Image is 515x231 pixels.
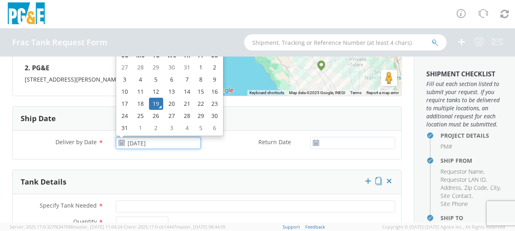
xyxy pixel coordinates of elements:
td: 16 [208,86,221,98]
td: 20 [163,98,180,110]
span: Site Phone [441,200,468,208]
span: [STREET_ADDRESS][PERSON_NAME][PERSON_NAME] [25,76,167,83]
a: Feedback [305,224,325,230]
td: 14 [180,86,194,98]
td: 7 [180,73,194,86]
span: Requestor LAN ID [441,176,486,183]
td: 30 [163,61,180,73]
td: 18 [132,98,149,110]
img: pge-logo-06675f144f4cfa6a6814.png [6,2,47,26]
span: PM# [441,143,452,150]
span: Server: 2025.17.0-327f6347098 [10,224,122,230]
td: 11 [132,86,149,98]
td: 24 [118,110,132,122]
span: Quantity [73,218,97,225]
td: 6 [163,73,180,86]
li: , [490,184,501,192]
span: Requestor Name [441,168,483,175]
li: , [441,176,487,184]
span: Zip Code [464,184,487,191]
h4: Frac Tank Request Form [12,38,107,47]
span: Map data ©2025 Google, INEGI [289,90,345,95]
td: 17 [118,98,132,110]
span: Client: 2025.17.0-cb14447 [123,224,226,230]
td: 6 [208,122,221,134]
td: 22 [194,98,208,110]
button: Keyboard shortcuts [249,90,284,96]
td: 31 [180,61,194,73]
span: master, [DATE] 11:04:24 [73,224,122,230]
td: 19 [149,98,163,110]
h4: 2. PG&E [25,61,195,76]
td: 28 [180,110,194,122]
td: 4 [132,73,149,86]
td: 30 [208,110,221,122]
td: 13 [163,86,180,98]
h4: Project Details [441,132,503,139]
td: 8 [194,73,208,86]
a: Terms [350,90,362,95]
td: 28 [132,61,149,73]
h4: Ship From [441,157,503,164]
td: 15 [194,86,208,98]
span: Site Contact [441,192,472,199]
h4: Ship To [441,215,503,221]
td: 3 [118,73,132,86]
td: 27 [118,61,132,73]
td: 9 [208,73,221,86]
span: Specify Tank Needed [40,202,97,209]
input: Shipment, Tracking or Reference Number (at least 4 chars) [244,34,447,50]
h3: Ship Date [21,115,56,123]
span: Return Date [258,138,291,146]
td: 5 [149,73,163,86]
td: 5 [194,122,208,134]
td: 12 [149,86,163,98]
td: 4 [180,122,194,134]
td: 31 [118,122,132,134]
td: 21 [180,98,194,110]
li: , [441,184,462,192]
a: Report a map error [366,90,399,95]
td: 10 [118,86,132,98]
td: 1 [194,61,208,73]
a: Support [283,224,300,230]
h3: Shipment Checklist [426,71,503,78]
li: , [441,192,473,200]
h3: Tank Details [21,178,66,186]
td: 29 [149,61,163,73]
li: , [441,168,485,176]
td: 25 [132,110,149,122]
span: Address [441,184,461,191]
td: 3 [163,122,180,134]
td: 23 [208,98,221,110]
td: 29 [194,110,208,122]
td: 1 [132,122,149,134]
span: Deliver by Date [55,138,97,146]
span: Copyright © [DATE]-[DATE] Agistix Inc., All Rights Reserved [382,224,505,230]
span: master, [DATE] 08:44:05 [176,224,226,230]
button: Drag Pegman onto the map to open Street View [381,70,397,86]
td: 27 [163,110,180,122]
td: 2 [149,122,163,134]
td: 2 [208,61,221,73]
span: Fill out each section listed to submit your request. If you require tanks to be delivered to mult... [426,80,503,128]
td: 26 [149,110,163,122]
li: , [464,184,488,192]
span: City [490,184,500,191]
